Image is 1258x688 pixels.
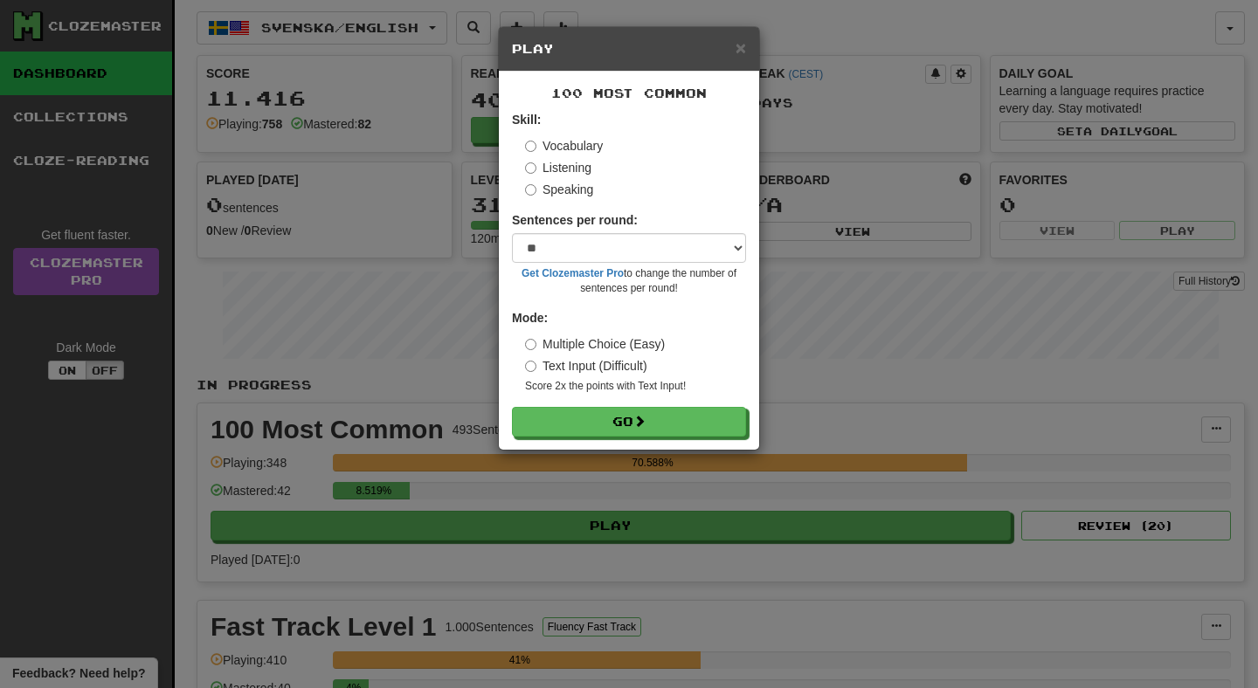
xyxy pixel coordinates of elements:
label: Text Input (Difficult) [525,357,647,375]
button: Go [512,407,746,437]
label: Multiple Choice (Easy) [525,335,665,353]
button: Close [736,38,746,57]
input: Speaking [525,184,536,196]
h5: Play [512,40,746,58]
strong: Skill: [512,113,541,127]
span: × [736,38,746,58]
input: Text Input (Difficult) [525,361,536,372]
a: Get Clozemaster Pro [522,267,624,279]
label: Listening [525,159,591,176]
input: Vocabulary [525,141,536,152]
input: Listening [525,162,536,174]
strong: Mode: [512,311,548,325]
small: to change the number of sentences per round! [512,266,746,296]
label: Speaking [525,181,593,198]
span: 100 Most Common [551,86,707,100]
label: Sentences per round: [512,211,638,229]
label: Vocabulary [525,137,603,155]
small: Score 2x the points with Text Input ! [525,379,746,394]
input: Multiple Choice (Easy) [525,339,536,350]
